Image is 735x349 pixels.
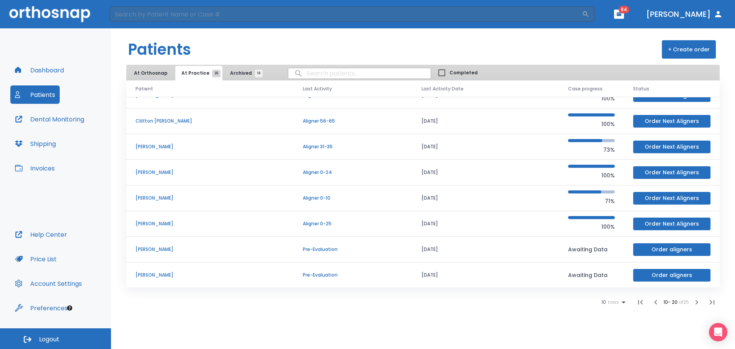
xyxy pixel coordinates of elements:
p: Awaiting Data [568,270,615,280]
p: Aligner 0-24 [303,169,403,176]
p: 100% [568,120,615,129]
button: Account Settings [10,274,87,293]
button: Order Next Aligners [633,166,710,179]
p: 71% [568,197,615,206]
p: Aligner 0-10 [303,195,403,202]
span: Last Activity [303,85,332,92]
p: [PERSON_NAME] [136,220,284,227]
button: Price List [10,250,61,268]
p: Aligner 31-35 [303,143,403,150]
span: of 25 [679,299,689,305]
p: Awaiting Data [568,245,615,254]
td: [DATE] [412,134,559,160]
p: 73% [568,145,615,154]
button: Order aligners [633,269,710,282]
button: Order Next Aligners [633,115,710,128]
button: + Create order [662,40,716,59]
button: Order aligners [633,243,710,256]
p: 100% [568,94,615,103]
button: Order Next Aligners [633,192,710,205]
p: [PERSON_NAME] [136,272,284,279]
div: tabs [128,66,266,80]
span: 10 [255,70,263,77]
p: 100% [568,222,615,231]
button: Dashboard [10,61,69,79]
span: Archived [230,70,259,77]
span: rows [606,300,619,305]
input: search [288,66,431,81]
div: Open Intercom Messenger [709,323,727,341]
td: [DATE] [412,108,559,134]
h1: Patients [128,38,191,61]
td: [DATE] [412,211,559,237]
button: At Orthosnap [128,66,174,80]
span: 10 [601,300,606,305]
span: 25 [212,70,220,77]
p: Pre-Evaluation [303,272,403,279]
p: [PERSON_NAME] [136,143,284,150]
p: 100% [568,171,615,180]
span: Case progress [568,85,603,92]
td: [DATE] [412,262,559,288]
p: Aligner 0-25 [303,220,403,227]
p: Clilfton [PERSON_NAME] [136,118,284,125]
span: At Practice [181,70,216,77]
span: Patient [136,85,153,92]
p: [PERSON_NAME] [136,246,284,253]
td: [DATE] [412,160,559,185]
p: [PERSON_NAME] [136,169,284,176]
img: Orthosnap [9,6,90,22]
p: [PERSON_NAME] [136,195,284,202]
button: [PERSON_NAME] [643,7,726,21]
p: Pre-Evaluation [303,246,403,253]
span: Completed [449,69,478,76]
button: Shipping [10,134,60,153]
button: Dental Monitoring [10,110,89,128]
button: Invoices [10,159,59,177]
button: Patients [10,85,60,104]
span: Logout [39,335,59,344]
span: 84 [619,6,629,13]
button: Order Next Aligners [633,218,710,230]
td: [DATE] [412,185,559,211]
button: Preferences [10,299,72,317]
span: Status [633,85,649,92]
input: Search by Patient Name or Case # [109,7,582,22]
div: Tooltip anchor [66,305,73,311]
td: [DATE] [412,237,559,262]
p: Aligner 56-65 [303,118,403,125]
button: Order Next Aligners [633,141,710,153]
span: 10 - 20 [663,299,679,305]
button: Help Center [10,225,72,244]
span: Last Activity Date [421,85,464,92]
